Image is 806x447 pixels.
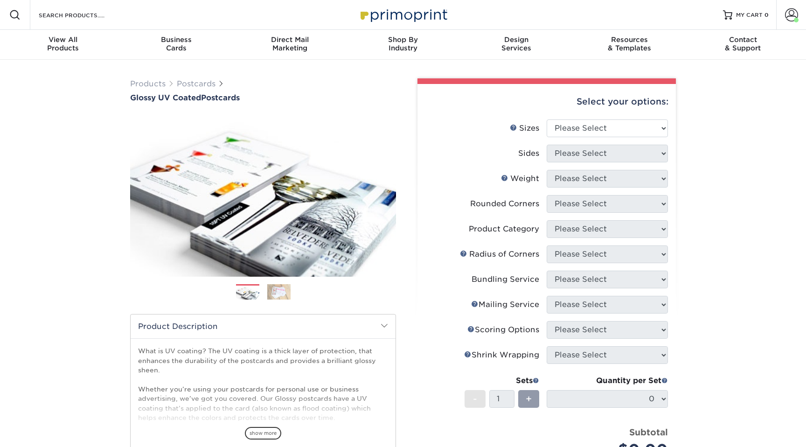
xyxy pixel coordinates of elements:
[629,427,668,437] strong: Subtotal
[131,314,396,338] h2: Product Description
[130,79,166,88] a: Products
[460,249,539,260] div: Radius of Corners
[347,35,460,44] span: Shop By
[236,285,259,301] img: Postcards 01
[7,30,120,60] a: View AllProducts
[764,12,769,18] span: 0
[471,299,539,310] div: Mailing Service
[573,35,686,44] span: Resources
[38,9,129,21] input: SEARCH PRODUCTS.....
[573,30,686,60] a: Resources& Templates
[120,35,233,52] div: Cards
[465,375,539,386] div: Sets
[130,93,201,102] span: Glossy UV Coated
[267,284,291,300] img: Postcards 02
[425,84,668,119] div: Select your options:
[7,35,120,44] span: View All
[120,30,233,60] a: BusinessCards
[467,324,539,335] div: Scoring Options
[469,223,539,235] div: Product Category
[472,274,539,285] div: Bundling Service
[356,5,450,25] img: Primoprint
[459,30,573,60] a: DesignServices
[510,123,539,134] div: Sizes
[547,375,668,386] div: Quantity per Set
[459,35,573,52] div: Services
[470,198,539,210] div: Rounded Corners
[177,79,215,88] a: Postcards
[736,11,763,19] span: MY CART
[233,30,347,60] a: Direct MailMarketing
[347,35,460,52] div: Industry
[526,392,532,406] span: +
[245,427,281,440] span: show more
[130,103,396,287] img: Glossy UV Coated 01
[573,35,686,52] div: & Templates
[130,93,396,102] h1: Postcards
[459,35,573,44] span: Design
[120,35,233,44] span: Business
[473,392,477,406] span: -
[501,173,539,184] div: Weight
[518,148,539,159] div: Sides
[130,93,396,102] a: Glossy UV CoatedPostcards
[686,30,799,60] a: Contact& Support
[233,35,347,52] div: Marketing
[686,35,799,52] div: & Support
[7,35,120,52] div: Products
[233,35,347,44] span: Direct Mail
[464,349,539,361] div: Shrink Wrapping
[686,35,799,44] span: Contact
[347,30,460,60] a: Shop ByIndustry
